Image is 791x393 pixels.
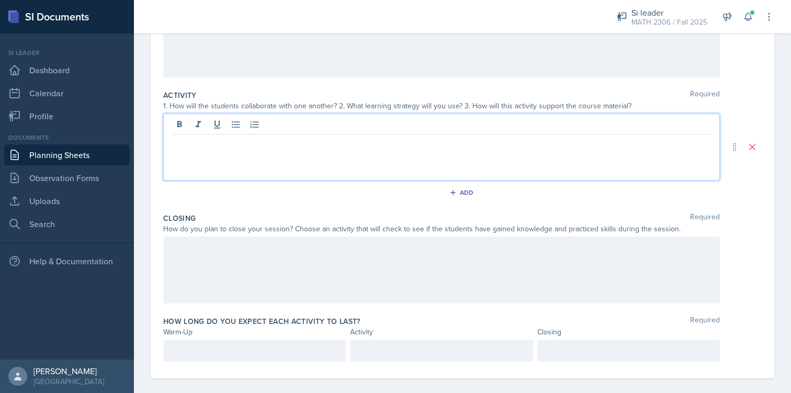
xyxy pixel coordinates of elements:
[350,327,533,338] div: Activity
[4,214,130,234] a: Search
[4,251,130,272] div: Help & Documentation
[690,213,720,223] span: Required
[690,316,720,327] span: Required
[4,190,130,211] a: Uploads
[451,188,474,197] div: Add
[4,60,130,81] a: Dashboard
[163,327,346,338] div: Warm-Up
[163,213,196,223] label: Closing
[4,106,130,127] a: Profile
[4,144,130,165] a: Planning Sheets
[690,90,720,100] span: Required
[33,376,104,387] div: [GEOGRAPHIC_DATA]
[537,327,720,338] div: Closing
[631,17,707,28] div: MATH 2306 / Fall 2025
[4,48,130,58] div: Si leader
[163,100,720,111] div: 1. How will the students collaborate with one another? 2. What learning strategy will you use? 3....
[33,366,104,376] div: [PERSON_NAME]
[163,90,197,100] label: Activity
[631,6,707,19] div: Si leader
[4,167,130,188] a: Observation Forms
[163,223,720,234] div: How do you plan to close your session? Choose an activity that will check to see if the students ...
[446,185,480,200] button: Add
[4,133,130,142] div: Documents
[4,83,130,104] a: Calendar
[163,316,360,327] label: How long do you expect each activity to last?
